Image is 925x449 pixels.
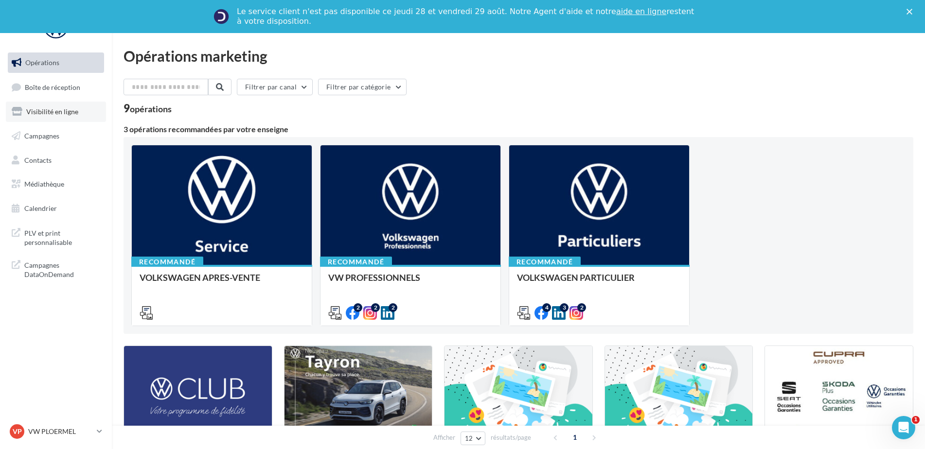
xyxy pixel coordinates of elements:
[237,7,696,26] div: Le service client n'est pas disponible ce jeudi 28 et vendredi 29 août. Notre Agent d'aide et not...
[560,303,569,312] div: 3
[328,272,420,283] span: VW PROFESSIONNELS
[8,422,104,441] a: VP VW PLOERMEL
[6,102,106,122] a: Visibilité en ligne
[213,9,229,24] img: Profile image for Service-Client
[461,432,485,445] button: 12
[24,226,100,247] span: PLV et print personnalisable
[130,104,172,113] div: opérations
[6,126,106,146] a: Campagnes
[25,83,80,91] span: Boîte de réception
[433,433,455,442] span: Afficher
[491,433,531,442] span: résultats/page
[509,257,581,267] div: Recommandé
[13,427,22,436] span: VP
[24,155,52,164] span: Contacts
[542,303,551,312] div: 4
[24,180,64,188] span: Médiathèque
[892,416,915,439] iframe: Intercom live chat
[24,132,59,140] span: Campagnes
[25,58,59,67] span: Opérations
[6,198,106,219] a: Calendrier
[354,303,362,312] div: 2
[577,303,586,312] div: 2
[131,257,203,267] div: Recommandé
[517,272,635,283] span: VOLKSWAGEN PARTICULIER
[320,257,392,267] div: Recommandé
[124,49,913,63] div: Opérations marketing
[616,7,666,16] a: aide en ligne
[465,434,473,442] span: 12
[6,52,106,73] a: Opérations
[912,416,920,424] span: 1
[26,107,78,116] span: Visibilité en ligne
[24,204,57,212] span: Calendrier
[140,272,260,283] span: VOLKSWAGEN APRES-VENTE
[318,79,407,95] button: Filtrer par catégorie
[567,430,583,445] span: 1
[6,223,106,251] a: PLV et print personnalisable
[6,77,106,98] a: Boîte de réception
[237,79,313,95] button: Filtrer par canal
[6,150,106,171] a: Contacts
[6,174,106,194] a: Médiathèque
[907,9,916,15] div: Fermer
[389,303,397,312] div: 2
[124,103,172,114] div: 9
[24,259,100,279] span: Campagnes DataOnDemand
[124,125,913,133] div: 3 opérations recommandées par votre enseigne
[6,255,106,283] a: Campagnes DataOnDemand
[371,303,380,312] div: 2
[28,427,93,436] p: VW PLOERMEL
